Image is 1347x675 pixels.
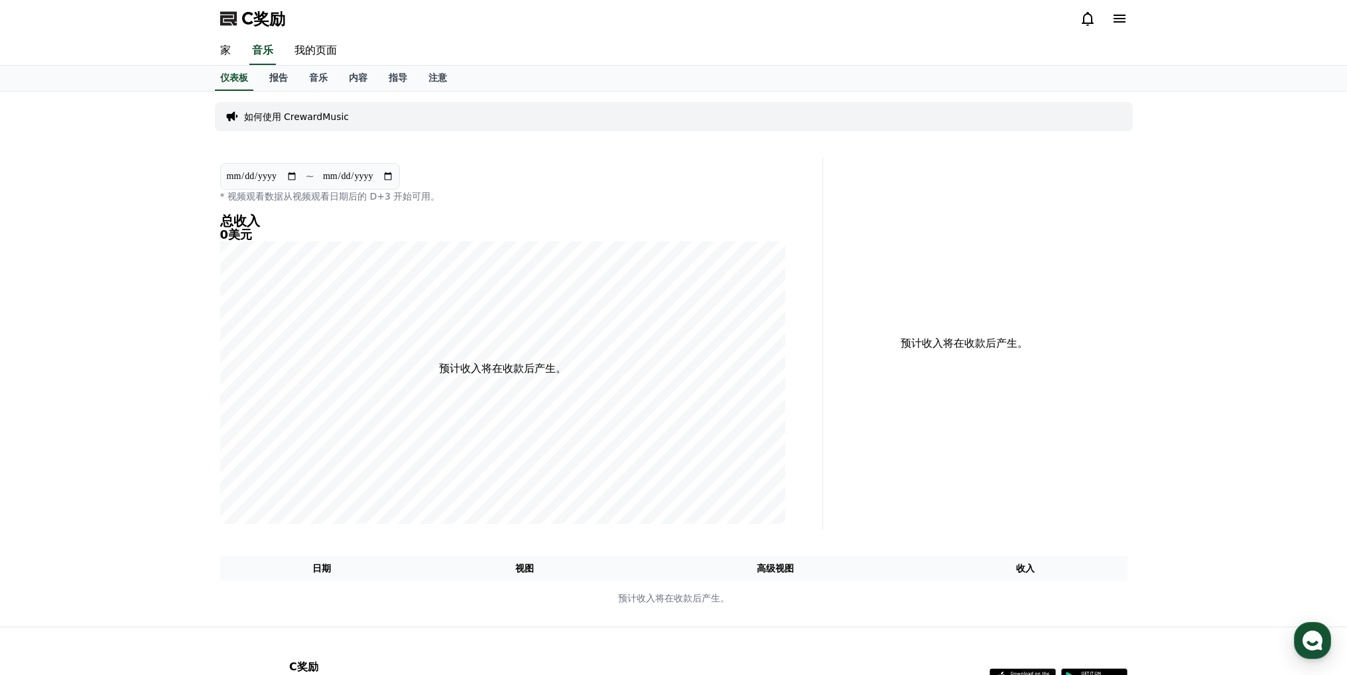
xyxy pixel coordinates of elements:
font: 视图 [515,563,534,574]
a: 音乐 [249,37,276,65]
font: 内容 [349,72,367,83]
font: 0美元 [220,227,253,241]
a: 注意 [418,66,458,91]
font: 预计收入将在收款后产生。 [439,362,566,375]
font: 音乐 [309,72,328,83]
font: * 视频观看数据从视频观看日期后的 D+3 开始可用。 [220,191,440,202]
a: 我的页面 [284,37,348,65]
a: 内容 [338,66,378,91]
a: 家 [210,37,241,65]
a: C奖励 [220,8,285,29]
font: 仪表板 [220,72,248,83]
font: ~ [306,170,314,182]
font: 家 [220,44,231,56]
a: 仪表板 [215,66,253,91]
font: C奖励 [289,660,318,673]
font: 我的页面 [294,44,337,56]
a: 指导 [378,66,418,91]
font: 总收入 [220,213,260,229]
a: 如何使用 CrewardMusic [244,110,350,123]
a: 音乐 [298,66,338,91]
font: 收入 [1016,563,1035,574]
font: 日期 [312,563,331,574]
a: 报告 [259,66,298,91]
font: 指导 [389,72,407,83]
font: 报告 [269,72,288,83]
font: 音乐 [252,44,273,56]
font: 预计收入将在收款后产生。 [901,337,1028,349]
font: C奖励 [241,9,285,28]
font: 如何使用 CrewardMusic [244,111,350,122]
font: 注意 [428,72,447,83]
font: 预计收入将在收款后产生。 [618,593,730,603]
font: 高级视图 [757,563,794,574]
